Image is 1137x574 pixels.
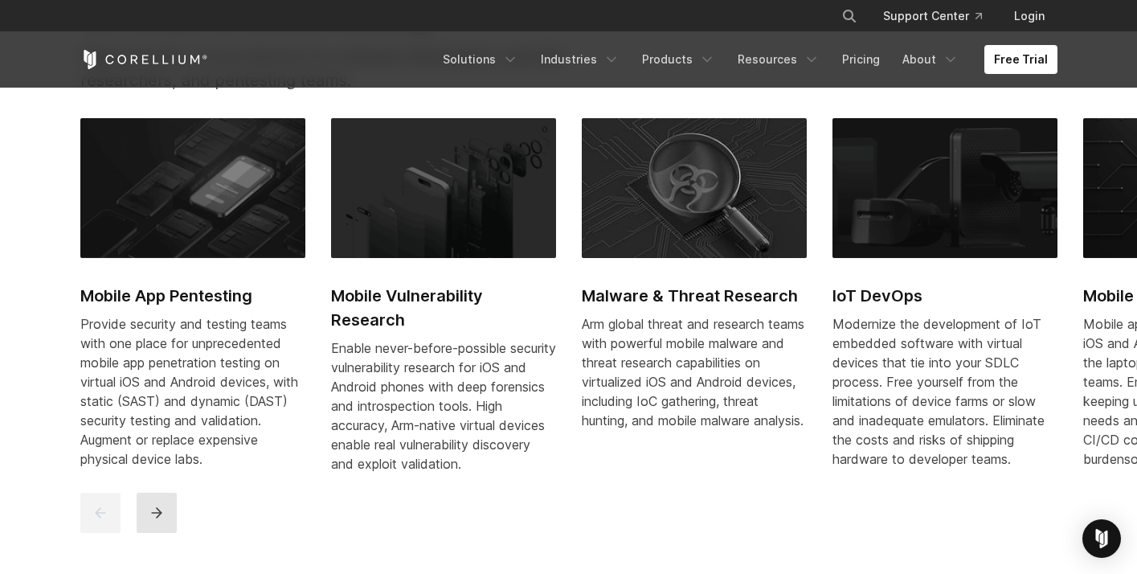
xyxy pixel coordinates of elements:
div: Enable never-before-possible security vulnerability research for iOS and Android phones with deep... [331,338,556,474]
div: Arm global threat and research teams with powerful mobile malware and threat research capabilitie... [582,314,807,430]
div: Open Intercom Messenger [1082,519,1121,558]
button: Search [835,2,864,31]
a: Industries [531,45,629,74]
a: Malware & Threat Research Malware & Threat Research Arm global threat and research teams with pow... [582,118,807,449]
button: previous [80,493,121,533]
button: next [137,493,177,533]
img: IoT DevOps [832,118,1057,258]
img: Mobile Vulnerability Research [331,118,556,258]
h2: Malware & Threat Research [582,284,807,308]
a: Free Trial [984,45,1057,74]
a: Mobile Vulnerability Research Mobile Vulnerability Research Enable never-before-possible security... [331,118,556,493]
h2: Mobile App Pentesting [80,284,305,308]
h2: IoT DevOps [832,284,1057,308]
h2: Mobile Vulnerability Research [331,284,556,332]
a: IoT DevOps IoT DevOps Modernize the development of IoT embedded software with virtual devices tha... [832,118,1057,488]
div: Provide security and testing teams with one place for unprecedented mobile app penetration testin... [80,314,305,469]
a: Products [632,45,725,74]
a: Support Center [870,2,995,31]
img: Malware & Threat Research [582,118,807,258]
a: Corellium Home [80,50,208,69]
div: Navigation Menu [822,2,1057,31]
a: About [893,45,968,74]
a: Mobile App Pentesting Mobile App Pentesting Provide security and testing teams with one place for... [80,118,305,488]
div: Modernize the development of IoT embedded software with virtual devices that tie into your SDLC p... [832,314,1057,469]
a: Solutions [433,45,528,74]
a: Pricing [832,45,890,74]
img: Mobile App Pentesting [80,118,305,258]
a: Login [1001,2,1057,31]
div: Navigation Menu [433,45,1057,74]
a: Resources [728,45,829,74]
